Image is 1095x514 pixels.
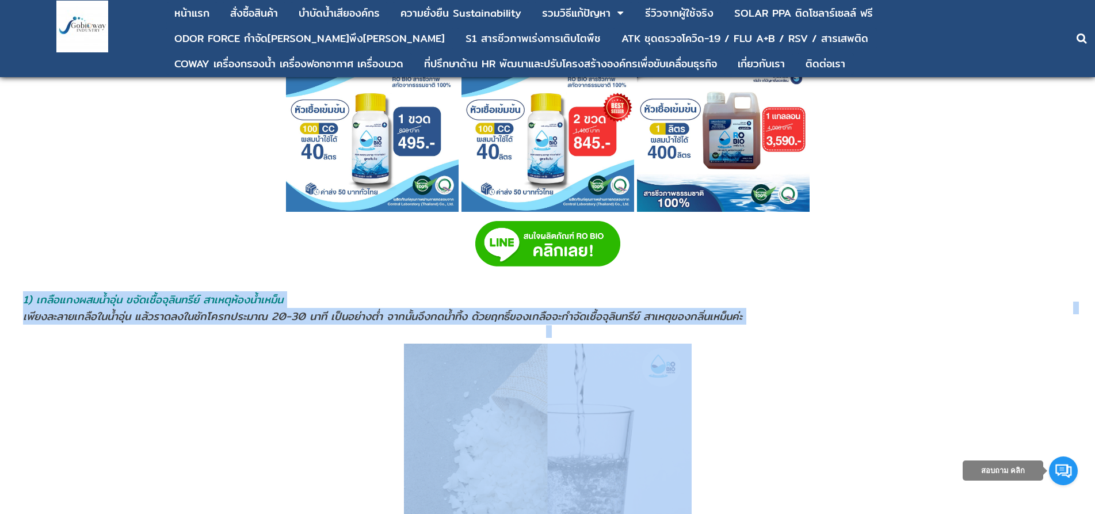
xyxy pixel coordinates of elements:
[734,8,873,18] div: SOLAR PPA ติดโซลาร์เซลล์ ฟรี
[637,39,810,212] img: กลิ่นย้อนท่อ น้ำเสีย กลิ่นส้วม แก้ส้วมเหม็น วิธีดับกลิ่นห้องน้ำ ห้องน้ำเหม็น กำจัดกลิ่นเหม็น วิธี...
[174,2,209,24] a: หน้าแรก
[466,28,601,50] a: S1 สารชีวภาพเร่งการเติบโตพืช
[621,33,868,44] div: ATK ชุดตรวจโควิด-19 / FLU A+B / RSV / สารเสพติด
[400,8,521,18] div: ความยั่งยืน Sustainability
[174,8,209,18] div: หน้าแรก
[461,39,634,212] img: กลิ่นย้อนท่อ น้ำเสีย กลิ่นส้วม แก้ส้วมเหม็น วิธีดับกลิ่นห้องน้ำ ห้องน้ำเหม็น กำจัดกลิ่นเหม็น วิธี...
[981,466,1025,475] span: สอบถาม คลิก
[738,59,785,69] div: เกี่ยวกับเรา
[23,308,742,325] span: เพียงละลายเกลือในน้ำอุ่น แล้วราดลงในชักโครกประมาณ 20-30 นาที เป็นอย่างตํ่า จากนั้นจึงกดนํ้าทิ้ง ด...
[23,291,283,308] span: 1) เกลือแกงผสมนํ้าอุ่น ขจัดเชื้อจุลินทรีย์ สาเหตุห้องน้ำเหม็น
[542,8,611,18] div: รวมวิธีแก้ปัญหา
[174,28,445,50] a: ODOR FORCE กำจัด[PERSON_NAME]พึง[PERSON_NAME]
[621,28,868,50] a: ATK ชุดตรวจโควิด-19 / FLU A+B / RSV / สารเสพติด
[174,59,403,69] div: COWAY เครื่องกรองน้ำ เครื่องฟอกอากาศ เครื่องนวด
[400,2,521,24] a: ความยั่งยืน Sustainability
[806,59,845,69] div: ติดต่อเรา
[645,8,714,18] div: รีวิวจากผู้ใช้จริง
[174,33,445,44] div: ODOR FORCE กำจัด[PERSON_NAME]พึง[PERSON_NAME]
[286,39,459,212] img: กลิ่นย้อนท่อ น้ำเสีย กลิ่นส้วม แก้ส้วมเหม็น วิธีดับกลิ่นห้องน้ำ ห้องน้ำเหม็น กำจัดกลิ่นเหม็น วิธี...
[299,2,380,24] a: บําบัดน้ำเสียองค์กร
[174,53,403,75] a: COWAY เครื่องกรองน้ำ เครื่องฟอกอากาศ เครื่องนวด
[56,1,108,52] img: large-1644130236041.jpg
[738,53,785,75] a: เกี่ยวกับเรา
[299,8,380,18] div: บําบัดน้ำเสียองค์กร
[230,8,278,18] div: สั่งซื้อสินค้า
[734,2,873,24] a: SOLAR PPA ติดโซลาร์เซลล์ ฟรี
[424,59,717,69] div: ที่ปรึกษาด้าน HR พัฒนาและปรับโครงสร้างองค์กรเพื่อขับเคลื่อนธุรกิจ
[466,33,601,44] div: S1 สารชีวภาพเร่งการเติบโตพืช
[230,2,278,24] a: สั่งซื้อสินค้า
[542,2,611,24] a: รวมวิธีแก้ปัญหา
[645,2,714,24] a: รีวิวจากผู้ใช้จริง
[806,53,845,75] a: ติดต่อเรา
[424,53,717,75] a: ที่ปรึกษาด้าน HR พัฒนาและปรับโครงสร้างองค์กรเพื่อขับเคลื่อนธุรกิจ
